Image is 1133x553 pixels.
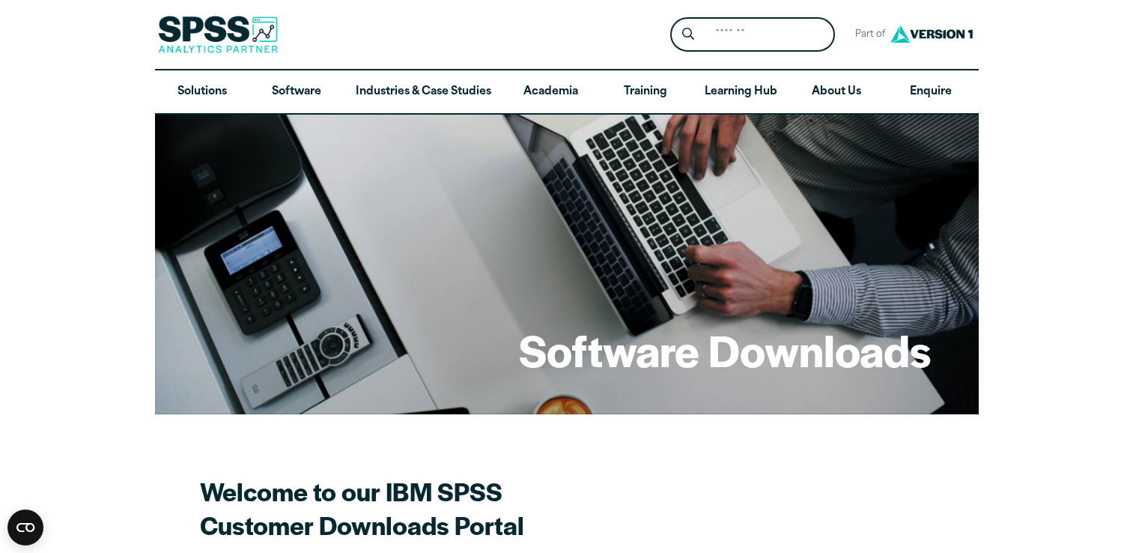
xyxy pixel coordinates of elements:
[158,16,278,53] img: SPSS Analytics Partner
[693,70,789,114] a: Learning Hub
[789,70,884,114] a: About Us
[249,70,344,114] a: Software
[200,474,724,542] h2: Welcome to our IBM SPSS Customer Downloads Portal
[670,17,835,52] form: Site Header Search Form
[674,21,702,49] button: Search magnifying glass icon
[887,20,976,48] img: Version1 Logo
[155,70,249,114] a: Solutions
[503,70,598,114] a: Academia
[682,28,694,40] svg: Search magnifying glass icon
[847,24,887,46] span: Part of
[7,510,43,546] button: Open CMP widget
[344,70,503,114] a: Industries & Case Studies
[519,321,931,379] h1: Software Downloads
[155,70,979,114] nav: Desktop version of site main menu
[884,70,978,114] a: Enquire
[598,70,692,114] a: Training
